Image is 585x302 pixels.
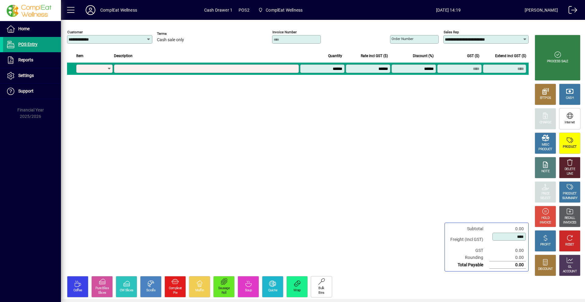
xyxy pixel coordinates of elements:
span: Discount (%) [413,53,434,59]
div: PRODUCT [563,191,576,196]
div: GL [568,265,572,269]
span: GST ($) [467,53,479,59]
span: Quantity [328,53,342,59]
div: PRODUCT [563,145,576,149]
span: POS2 [239,5,250,15]
div: Slices [98,291,106,295]
td: 0.00 [489,225,526,232]
span: Extend incl GST ($) [495,53,526,59]
div: Pure Bliss [95,286,109,291]
div: SELECT [540,196,551,201]
span: Support [18,89,34,93]
div: RECALL [565,216,575,220]
div: PROCESS SALE [547,59,568,64]
div: Sausage [218,286,230,291]
span: Home [18,26,30,31]
td: 0.00 [489,261,526,269]
span: POS Entry [18,42,37,47]
mat-label: Order number [392,37,413,41]
a: Logout [564,1,577,21]
span: [DATE] 14:19 [372,5,525,15]
td: Total Payable [447,261,489,269]
span: ComplEat Wellness [266,5,303,15]
mat-label: Invoice number [272,30,297,34]
td: 0.00 [489,254,526,261]
div: EFTPOS [540,96,551,100]
div: Muffin [195,288,204,293]
span: Item [76,53,83,59]
div: Internet [565,120,575,125]
span: ComplEat Wellness [256,5,305,16]
td: Rounding [447,254,489,261]
a: Home [3,21,61,37]
div: PROFIT [540,242,551,247]
div: DISCOUNT [538,267,553,271]
div: Pie [173,291,177,295]
div: LINE [567,172,573,176]
span: Reports [18,57,33,62]
a: Support [3,84,61,99]
span: Cash sale only [157,38,184,42]
span: Description [114,53,133,59]
div: MISC [542,143,549,147]
td: GST [447,247,489,254]
div: Compleat [169,286,182,291]
mat-label: Customer [67,30,83,34]
div: Coffee [73,288,82,293]
span: Settings [18,73,34,78]
div: Quiche [268,288,278,293]
div: [PERSON_NAME] [525,5,558,15]
mat-label: Sales rep [444,30,459,34]
div: Roll [222,291,226,295]
div: Soup [245,288,252,293]
div: SUMMARY [562,196,577,201]
div: HOLD [541,216,549,220]
div: CASH [566,96,574,100]
a: Settings [3,68,61,83]
td: Freight (Incl GST) [447,232,489,247]
div: Wrap [293,288,300,293]
div: PRICE [541,191,550,196]
div: CW Slices [120,288,133,293]
div: INVOICES [563,220,576,225]
div: CHARGE [540,120,551,125]
div: DELETE [565,167,575,172]
button: Profile [81,5,100,16]
a: Reports [3,53,61,68]
div: RESET [565,242,574,247]
td: 0.00 [489,247,526,254]
div: NOTE [541,169,549,174]
div: INVOICE [540,220,551,225]
div: PRODUCT [538,147,552,152]
span: Cash Drawer 1 [204,5,232,15]
div: Scrolls [146,288,155,293]
span: Terms [157,32,193,36]
div: ACCOUNT [563,269,577,274]
div: ComplEat Wellness [100,5,137,15]
span: Rate incl GST ($) [361,53,388,59]
td: Subtotal [447,225,489,232]
div: Bulk [318,286,324,291]
div: Bins [318,291,324,295]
